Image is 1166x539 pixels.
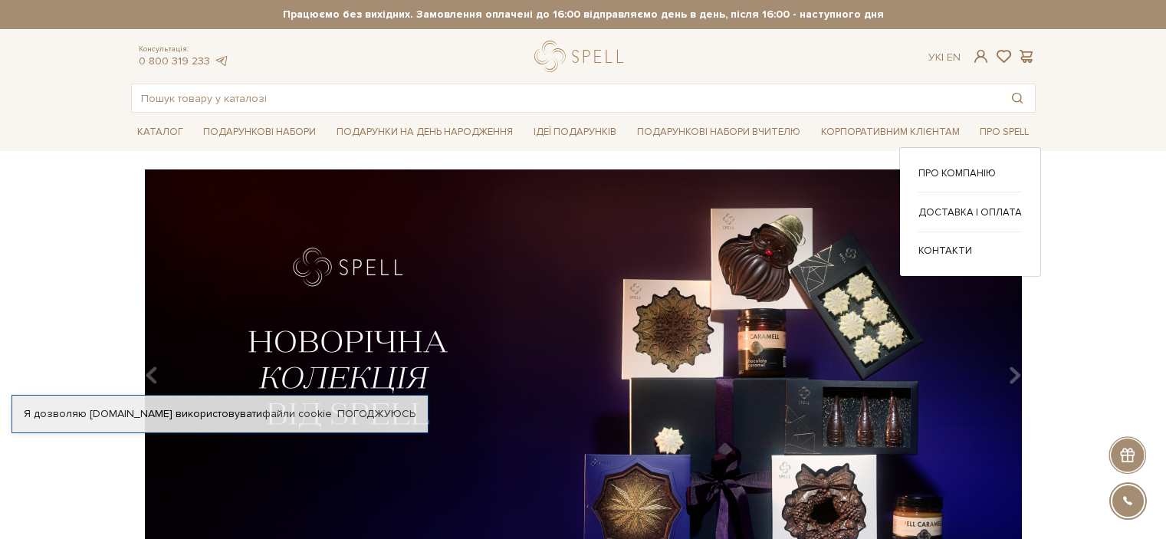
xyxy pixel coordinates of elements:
a: файли cookie [262,407,332,420]
input: Пошук товару у каталозі [132,84,1000,112]
div: Ук [928,51,961,64]
a: Подарункові набори Вчителю [631,119,806,145]
span: Консультація: [139,44,229,54]
div: Я дозволяю [DOMAIN_NAME] використовувати [12,407,428,421]
a: Ідеї подарунків [527,120,622,144]
span: | [941,51,944,64]
a: Корпоративним клієнтам [815,120,966,144]
a: Погоджуюсь [337,407,415,421]
a: Подарунки на День народження [330,120,519,144]
a: En [947,51,961,64]
a: 0 800 319 233 [139,54,210,67]
a: Про Spell [974,120,1035,144]
a: Подарункові набори [197,120,322,144]
a: Про компанію [918,166,1022,180]
div: Каталог [899,147,1041,277]
button: Пошук товару у каталозі [1000,84,1035,112]
a: Контакти [918,244,1022,258]
a: Каталог [131,120,189,144]
strong: Працюємо без вихідних. Замовлення оплачені до 16:00 відправляємо день в день, після 16:00 - насту... [131,8,1036,21]
a: Доставка і оплата [918,205,1022,219]
a: telegram [214,54,229,67]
